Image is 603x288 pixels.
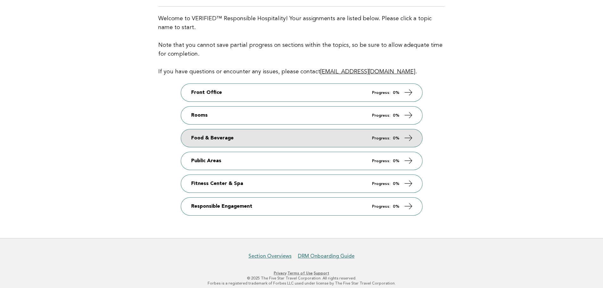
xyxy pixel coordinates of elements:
a: Front Office Progress: 0% [181,84,422,101]
a: Support [314,271,329,275]
a: Terms of Use [287,271,313,275]
em: Progress: [372,91,390,95]
em: Progress: [372,159,390,163]
em: Progress: [372,182,390,186]
em: Progress: [372,136,390,140]
a: Section Overviews [248,253,292,259]
em: Progress: [372,113,390,118]
a: Responsible Engagement Progress: 0% [181,198,422,215]
strong: 0% [393,91,399,95]
a: Public Areas Progress: 0% [181,152,422,170]
p: · · [108,271,495,276]
em: Progress: [372,205,390,209]
a: [EMAIL_ADDRESS][DOMAIN_NAME] [320,69,415,75]
strong: 0% [393,136,399,140]
p: Forbes is a registered trademark of Forbes LLC used under license by The Five Star Travel Corpora... [108,281,495,286]
a: Food & Beverage Progress: 0% [181,129,422,147]
strong: 0% [393,113,399,118]
a: Privacy [274,271,286,275]
p: © 2025 The Five Star Travel Corporation. All rights reserved. [108,276,495,281]
a: Rooms Progress: 0% [181,107,422,124]
p: Welcome to VERIFIED™ Responsible Hospitality! Your assignments are listed below. Please click a t... [158,14,445,76]
a: DRM Onboarding Guide [298,253,355,259]
strong: 0% [393,205,399,209]
a: Fitness Center & Spa Progress: 0% [181,175,422,193]
strong: 0% [393,159,399,163]
strong: 0% [393,182,399,186]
